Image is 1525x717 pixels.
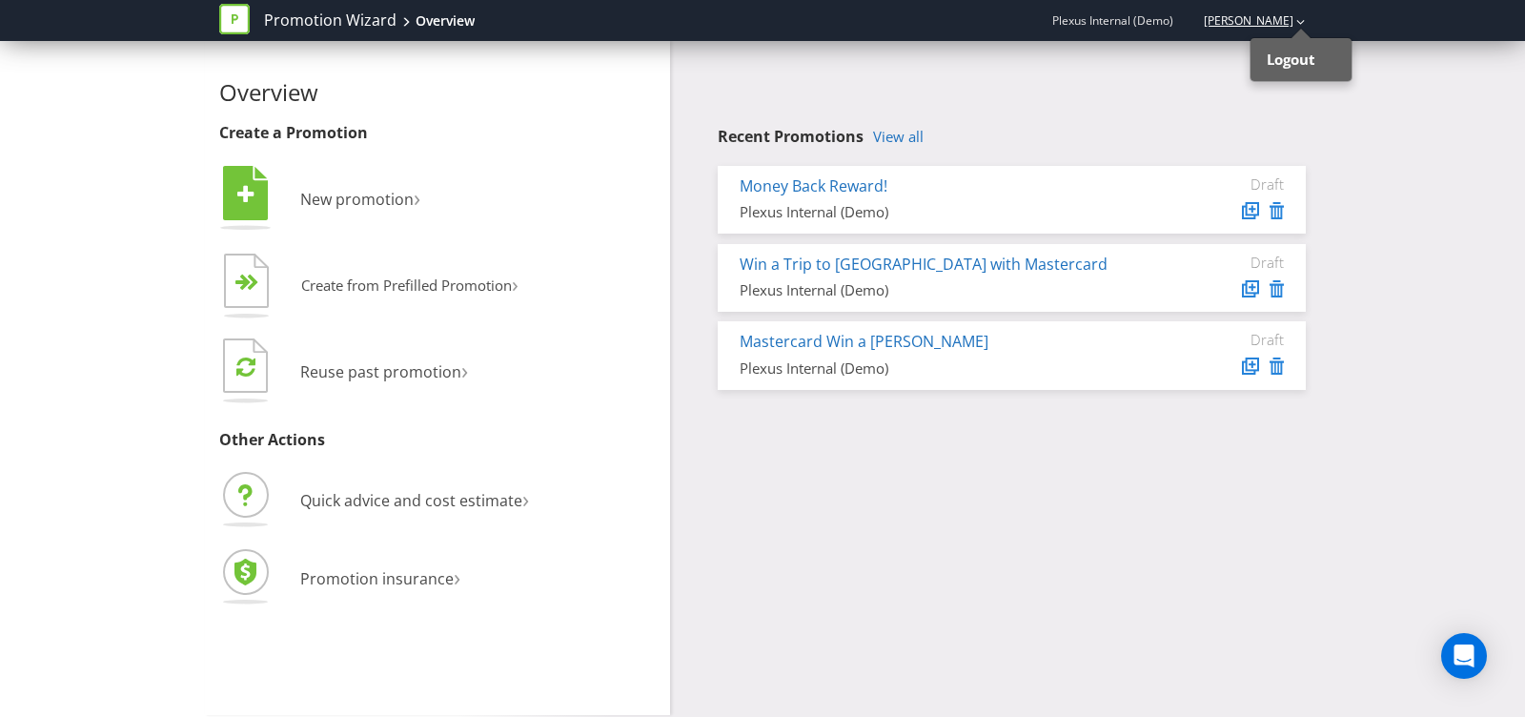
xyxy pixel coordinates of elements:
a: Mastercard Win a [PERSON_NAME] [740,331,988,352]
span: Create from Prefilled Promotion [301,276,512,295]
div: Overview [416,11,475,31]
div: Plexus Internal (Demo) [740,280,1141,300]
div: Draft [1169,254,1284,271]
a: Win a Trip to [GEOGRAPHIC_DATA] with Mastercard [740,254,1108,275]
tspan:  [247,274,259,292]
a: Promotion Wizard [264,10,396,31]
h3: Other Actions [219,432,656,449]
span: Reuse past promotion [300,361,461,382]
span: › [414,181,420,213]
tspan:  [237,184,254,205]
span: Recent Promotions [718,126,864,147]
a: [PERSON_NAME] [1185,12,1293,29]
div: Open Intercom Messenger [1441,633,1487,679]
strong: Logout [1267,50,1315,69]
a: Promotion insurance› [219,568,460,589]
a: Money Back Reward! [740,175,887,196]
span: Promotion insurance [300,568,454,589]
tspan:  [236,356,255,378]
h3: Create a Promotion [219,125,656,142]
h2: Overview [219,80,656,105]
span: › [461,354,468,385]
button: Create from Prefilled Promotion› [219,249,519,325]
div: Draft [1169,175,1284,193]
span: New promotion [300,189,414,210]
div: Plexus Internal (Demo) [740,358,1141,379]
div: Draft [1169,331,1284,348]
span: › [512,269,518,298]
span: Quick advice and cost estimate [300,490,522,511]
span: › [522,482,529,514]
span: › [454,561,460,592]
a: View all [873,129,924,145]
div: Plexus Internal (Demo) [740,202,1141,222]
span: Plexus Internal (Demo) [1052,12,1173,29]
a: Quick advice and cost estimate› [219,490,529,511]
